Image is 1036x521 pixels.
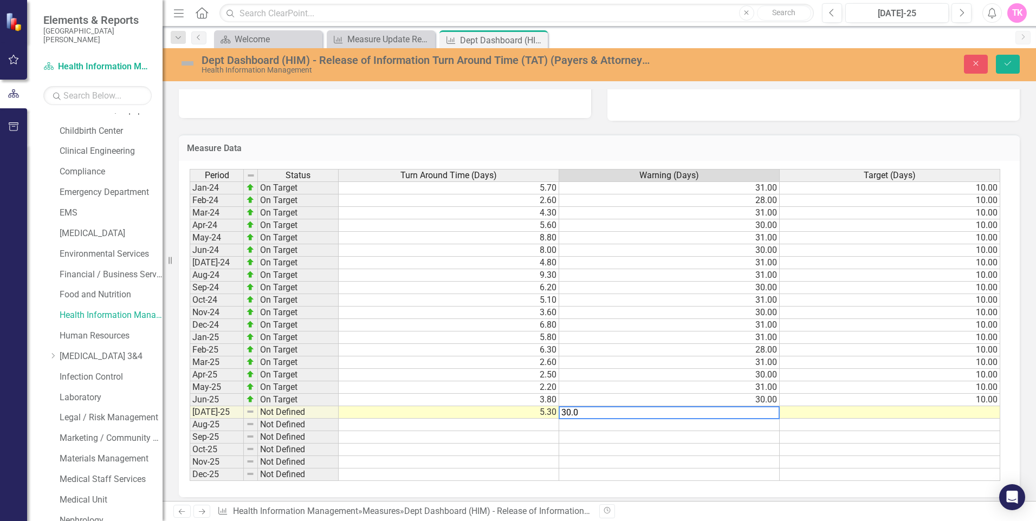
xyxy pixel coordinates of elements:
[780,394,1000,406] td: 10.00
[60,432,163,445] a: Marketing / Community Services
[60,125,163,138] a: Childbirth Center
[339,219,559,232] td: 5.60
[258,307,339,319] td: On Target
[339,282,559,294] td: 6.20
[190,331,244,344] td: Jan-25
[246,183,255,192] img: zOikAAAAAElFTkSuQmCC
[246,320,255,329] img: zOikAAAAAElFTkSuQmCC
[190,244,244,257] td: Jun-24
[339,232,559,244] td: 8.80
[187,144,1012,153] h3: Measure Data
[190,468,244,481] td: Dec-25
[559,207,780,219] td: 31.00
[780,244,1000,257] td: 10.00
[757,5,811,21] button: Search
[190,181,244,194] td: Jan-24
[190,444,244,456] td: Oct-25
[780,369,1000,381] td: 10.00
[246,445,255,453] img: 8DAGhfEEPCf229AAAAAElFTkSuQmCC
[258,232,339,244] td: On Target
[339,331,559,344] td: 5.80
[246,245,255,254] img: zOikAAAAAElFTkSuQmCC
[258,344,339,356] td: On Target
[190,406,244,419] td: [DATE]-25
[258,369,339,381] td: On Target
[339,406,559,419] td: 5.30
[1007,3,1027,23] button: TK
[246,432,255,441] img: 8DAGhfEEPCf229AAAAAElFTkSuQmCC
[559,269,780,282] td: 31.00
[246,295,255,304] img: zOikAAAAAElFTkSuQmCC
[60,186,163,199] a: Emergency Department
[205,171,229,180] span: Period
[559,381,780,394] td: 31.00
[559,331,780,344] td: 31.00
[339,207,559,219] td: 4.30
[60,494,163,506] a: Medical Unit
[780,344,1000,356] td: 10.00
[258,406,339,419] td: Not Defined
[780,294,1000,307] td: 10.00
[233,506,358,516] a: Health Information Management
[258,444,339,456] td: Not Defined
[246,420,255,428] img: 8DAGhfEEPCf229AAAAAElFTkSuQmCC
[258,269,339,282] td: On Target
[559,344,780,356] td: 28.00
[246,270,255,279] img: zOikAAAAAElFTkSuQmCC
[60,207,163,219] a: EMS
[190,456,244,468] td: Nov-25
[202,54,650,66] div: Dept Dashboard (HIM) - Release of Information Turn Around Time (TAT) (Payers & Attorney [PERSON_N...
[190,307,244,319] td: Nov-24
[339,294,559,307] td: 5.10
[780,307,1000,319] td: 10.00
[559,244,780,257] td: 30.00
[400,171,497,180] span: Turn Around Time (Days)
[559,282,780,294] td: 30.00
[286,171,310,180] span: Status
[780,207,1000,219] td: 10.00
[246,208,255,217] img: zOikAAAAAElFTkSuQmCC
[60,392,163,404] a: Laboratory
[780,232,1000,244] td: 10.00
[258,207,339,219] td: On Target
[362,506,400,516] a: Measures
[258,319,339,331] td: On Target
[190,344,244,356] td: Feb-25
[179,55,196,72] img: Not Defined
[190,194,244,207] td: Feb-24
[60,330,163,342] a: Human Resources
[258,456,339,468] td: Not Defined
[43,61,152,73] a: Health Information Management
[258,294,339,307] td: On Target
[43,86,152,105] input: Search Below...
[559,257,780,269] td: 31.00
[190,219,244,232] td: Apr-24
[43,14,152,27] span: Elements & Reports
[339,244,559,257] td: 8.00
[339,369,559,381] td: 2.50
[339,394,559,406] td: 3.80
[258,381,339,394] td: On Target
[190,356,244,369] td: Mar-25
[60,309,163,322] a: Health Information Management
[60,371,163,383] a: Infection Control
[559,194,780,207] td: 28.00
[460,34,545,47] div: Dept Dashboard (HIM) - Release of Information Turn Around Time (TAT) (Payers & Attorney [PERSON_N...
[258,431,339,444] td: Not Defined
[190,269,244,282] td: Aug-24
[339,319,559,331] td: 6.80
[849,7,945,20] div: [DATE]-25
[329,32,432,46] a: Measure Update Report
[559,232,780,244] td: 31.00
[258,181,339,194] td: On Target
[258,468,339,481] td: Not Defined
[246,283,255,291] img: zOikAAAAAElFTkSuQmCC
[246,407,255,416] img: 8DAGhfEEPCf229AAAAAElFTkSuQmCC
[772,8,795,17] span: Search
[190,282,244,294] td: Sep-24
[339,194,559,207] td: 2.60
[845,3,949,23] button: [DATE]-25
[780,194,1000,207] td: 10.00
[246,333,255,341] img: zOikAAAAAElFTkSuQmCC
